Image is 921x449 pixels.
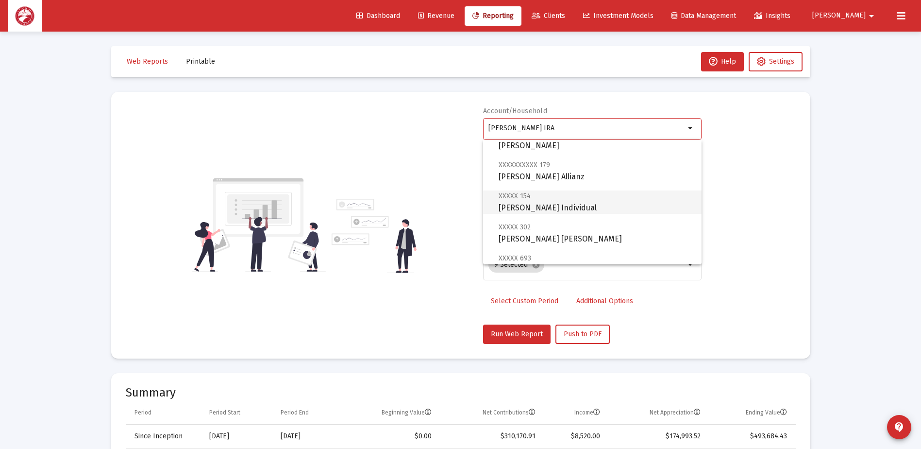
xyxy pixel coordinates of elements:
span: Dashboard [356,12,400,20]
a: Revenue [410,6,462,26]
td: Column Net Appreciation [607,401,707,425]
mat-icon: arrow_drop_down [685,122,697,134]
a: Reporting [465,6,521,26]
span: Clients [532,12,565,20]
a: Investment Models [575,6,661,26]
td: Column Period [126,401,202,425]
button: Help [701,52,744,71]
td: Column Ending Value [707,401,795,425]
button: Settings [749,52,803,71]
mat-icon: contact_support [893,421,905,433]
img: reporting-alt [332,199,417,273]
td: Column Net Contributions [438,401,542,425]
button: Web Reports [119,52,176,71]
span: Insights [754,12,790,20]
span: Push to PDF [564,330,602,338]
div: [DATE] [281,432,335,441]
span: [PERSON_NAME] Allianz [499,159,694,183]
span: [PERSON_NAME] [812,12,866,20]
span: [PERSON_NAME] [PERSON_NAME] [499,221,694,245]
span: [PERSON_NAME] [499,128,694,152]
a: Data Management [664,6,744,26]
td: Since Inception [126,425,202,448]
a: Dashboard [349,6,408,26]
td: $174,993.52 [607,425,707,448]
a: Clients [524,6,573,26]
span: Additional Options [576,297,633,305]
div: Income [574,409,600,416]
td: $310,170.91 [438,425,542,448]
mat-icon: arrow_drop_down [685,259,697,271]
span: XXXXX 693 [499,254,531,262]
td: $493,684.43 [707,425,795,448]
button: [PERSON_NAME] [801,6,889,25]
div: Period [134,409,151,416]
td: $8,520.00 [542,425,607,448]
span: XXXXX 302 [499,223,531,231]
div: Period End [281,409,309,416]
span: [PERSON_NAME] Individual [499,190,694,214]
span: Revenue [418,12,454,20]
button: Push to PDF [555,325,610,344]
td: Column Beginning Value [341,401,438,425]
button: Run Web Report [483,325,551,344]
button: Printable [178,52,223,71]
div: Period Start [209,409,240,416]
span: Printable [186,57,215,66]
span: [PERSON_NAME] [PERSON_NAME] [499,252,694,276]
div: Ending Value [746,409,787,416]
div: [DATE] [209,432,267,441]
mat-chip-list: Selection [488,255,685,275]
div: Net Appreciation [650,409,701,416]
span: Run Web Report [491,330,543,338]
input: Search or select an account or household [488,124,685,132]
div: Beginning Value [382,409,432,416]
mat-card-title: Summary [126,388,796,397]
a: Insights [746,6,798,26]
span: Reporting [472,12,514,20]
span: Select Custom Period [491,297,558,305]
mat-chip: 9 Selected [488,257,544,273]
td: Column Period End [274,401,341,425]
td: $0.00 [341,425,438,448]
span: XXXXX 154 [499,192,531,200]
img: Dashboard [15,6,34,26]
span: Settings [769,57,794,66]
label: Account/Household [483,107,547,115]
img: reporting [192,177,326,273]
td: Column Income [542,401,607,425]
span: Investment Models [583,12,653,20]
span: Web Reports [127,57,168,66]
div: Net Contributions [483,409,536,416]
mat-icon: arrow_drop_down [866,6,877,26]
td: Column Period Start [202,401,274,425]
mat-icon: cancel [532,260,540,269]
span: Help [709,57,736,66]
span: XXXXXXXXXX 179 [499,161,550,169]
span: Data Management [671,12,736,20]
